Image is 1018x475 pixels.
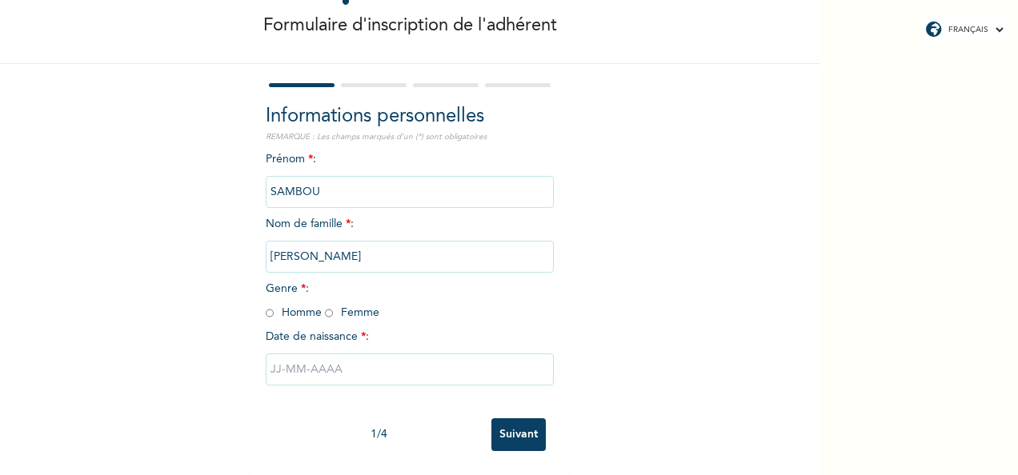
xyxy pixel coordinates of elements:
div: 1 / 4 [266,426,491,443]
span: Date de naissance : [266,329,369,345]
p: REMARQUE : Les champs marqués d'un (*) sont obligatoires [266,131,554,143]
p: Formulaire d'inscription de l'adhérent [263,13,557,39]
input: Entrez votre prénom [266,176,554,208]
span: Genre : Homme Femme [266,283,379,318]
span: Prénom : [266,154,554,198]
span: Nom de famille : [266,218,554,262]
h2: Informations personnelles [266,102,554,131]
input: Suivant [491,418,546,451]
input: Entrez votre nom de famille [266,241,554,273]
input: JJ-MM-AAAA [266,353,554,385]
